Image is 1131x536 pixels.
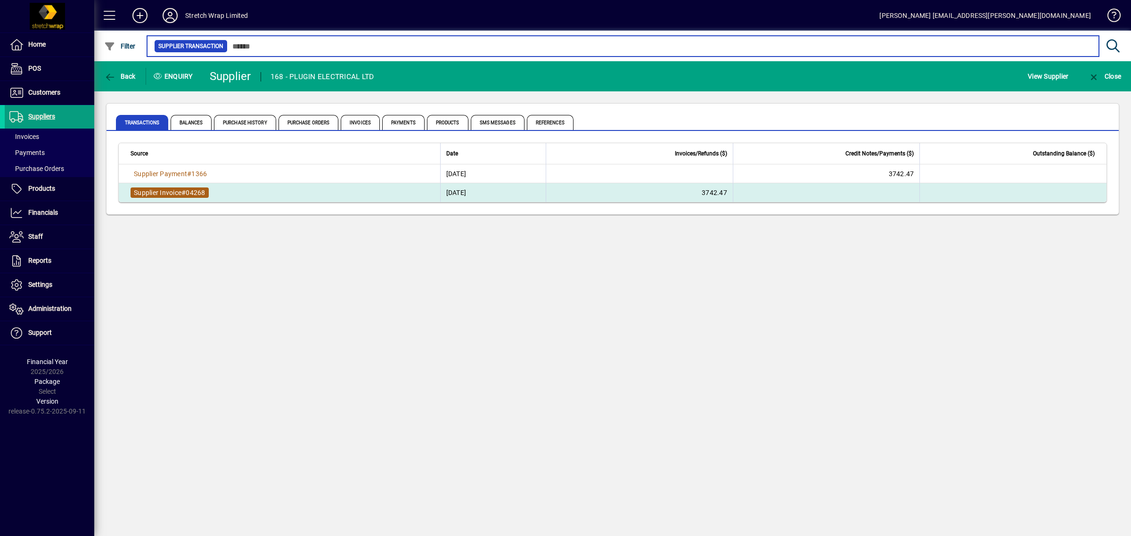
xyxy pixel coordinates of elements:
span: Administration [28,305,72,312]
span: Purchase Orders [279,115,339,130]
td: [DATE] [440,183,546,202]
span: Version [36,398,58,405]
app-page-header-button: Close enquiry [1078,68,1131,85]
app-page-header-button: Back [94,68,146,85]
span: Reports [28,257,51,264]
td: 3742.47 [733,164,920,183]
span: Supplier Payment [134,170,187,178]
a: Supplier Payment#1366 [131,169,210,179]
span: Support [28,329,52,336]
a: Staff [5,225,94,249]
span: SMS Messages [471,115,525,130]
button: Close [1086,68,1123,85]
span: Customers [28,89,60,96]
span: Credit Notes/Payments ($) [845,148,914,159]
a: Knowledge Base [1100,2,1119,32]
span: Invoices/Refunds ($) [675,148,727,159]
a: Customers [5,81,94,105]
a: Support [5,321,94,345]
button: Back [102,68,138,85]
a: Products [5,177,94,201]
span: Back [104,73,136,80]
span: View Supplier [1028,69,1068,84]
a: Invoices [5,129,94,145]
span: # [181,189,186,196]
span: 1366 [191,170,207,178]
span: Source [131,148,148,159]
span: Supplier Transaction [158,41,223,51]
span: Package [34,378,60,385]
span: References [527,115,574,130]
span: Home [28,41,46,48]
span: 04268 [186,189,205,196]
span: # [187,170,191,178]
button: Profile [155,7,185,24]
span: Financial Year [27,358,68,365]
a: POS [5,57,94,81]
span: Payments [9,149,45,156]
button: View Supplier [1025,68,1071,85]
span: Supplier Invoice [134,189,181,196]
span: Purchase Orders [9,165,64,172]
button: Filter [102,38,138,55]
a: Reports [5,249,94,273]
a: Supplier Invoice#04268 [131,187,209,198]
span: Suppliers [28,113,55,120]
td: 3742.47 [546,183,733,202]
span: Staff [28,233,43,240]
a: Settings [5,273,94,297]
span: Invoices [9,133,39,140]
div: Supplier [210,69,251,84]
span: Financials [28,209,58,216]
span: Settings [28,281,52,288]
a: Payments [5,145,94,161]
a: Administration [5,297,94,321]
a: Home [5,33,94,57]
span: Payments [382,115,425,130]
div: Enquiry [146,69,203,84]
div: Date [446,148,541,159]
button: Add [125,7,155,24]
a: Purchase Orders [5,161,94,177]
div: Stretch Wrap Limited [185,8,248,23]
a: Financials [5,201,94,225]
span: Products [28,185,55,192]
span: POS [28,65,41,72]
div: [PERSON_NAME] [EMAIL_ADDRESS][PERSON_NAME][DOMAIN_NAME] [879,8,1091,23]
td: [DATE] [440,164,546,183]
span: Filter [104,42,136,50]
span: Close [1088,73,1121,80]
span: Transactions [116,115,168,130]
span: Outstanding Balance ($) [1033,148,1095,159]
span: Products [427,115,468,130]
span: Purchase History [214,115,276,130]
span: Date [446,148,458,159]
span: Balances [171,115,212,130]
div: 168 - PLUGIN ELECTRICAL LTD [270,69,374,84]
span: Invoices [341,115,380,130]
